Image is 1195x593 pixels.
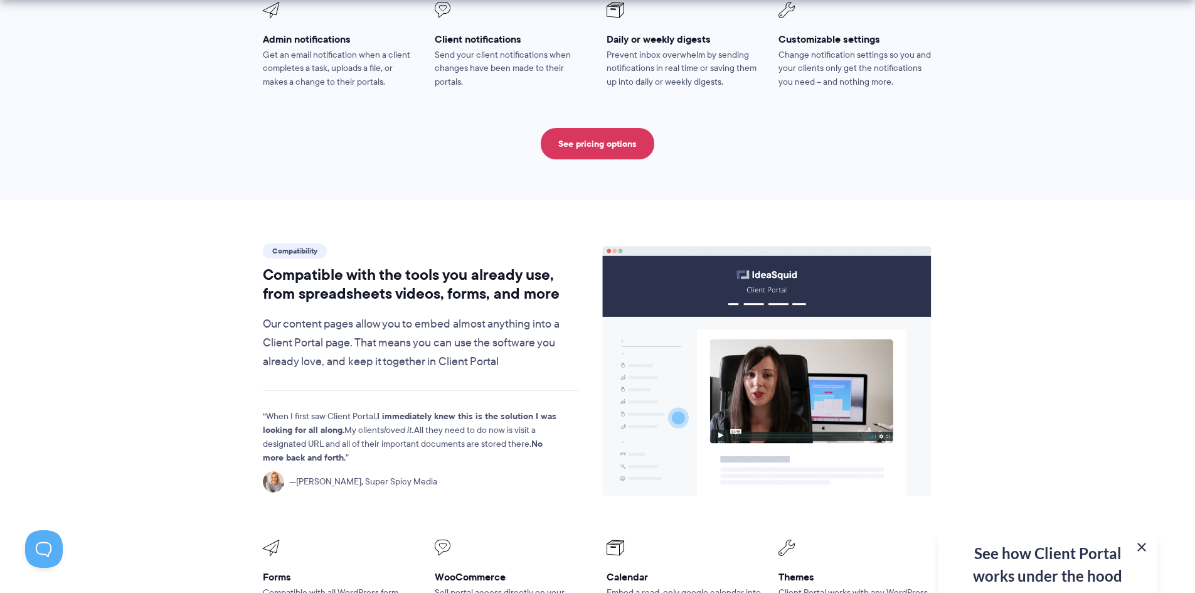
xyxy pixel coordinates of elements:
p: Our content pages allow you to embed almost anything into a Client Portal page. That means you ca... [263,315,580,371]
span: [PERSON_NAME], Super Spicy Media [289,475,437,489]
h3: Admin notifications [263,33,417,46]
h3: WooCommerce [435,570,589,584]
h3: Forms [263,570,417,584]
h3: Calendar [607,570,761,584]
a: See pricing options [541,128,654,159]
p: When I first saw Client Portal, My clients All they need to do now is visit a designated URL and ... [263,410,558,465]
span: Compatibility [263,243,327,259]
em: loved it. [384,424,414,436]
p: Send your client notifications when changes have been made to their portals. [435,48,589,90]
p: Get an email notification when a client completes a task, uploads a file, or makes a change to th... [263,48,417,90]
h3: Client notifications [435,33,589,46]
h3: Daily or weekly digests [607,33,761,46]
strong: I immediately knew this is the solution I was looking for all along. [263,409,556,437]
h2: Compatible with the tools you already use, from spreadsheets videos, forms, and more [263,265,580,303]
strong: No more back and forth. [263,437,543,464]
h3: Themes [778,570,933,584]
p: Change notification settings so you and your clients only get the notifications you need – and no... [778,48,933,90]
h3: Customizable settings [778,33,933,46]
p: Prevent inbox overwhelm by sending notifications in real time or saving them up into daily or wee... [607,48,761,90]
iframe: Toggle Customer Support [25,530,63,568]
